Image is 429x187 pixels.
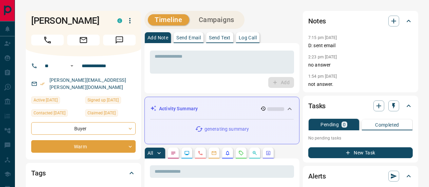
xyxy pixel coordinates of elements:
svg: Opportunities [252,150,257,156]
h2: Notes [308,16,326,26]
a: [PERSON_NAME][EMAIL_ADDRESS][PERSON_NAME][DOMAIN_NAME] [50,77,126,90]
div: condos.ca [117,18,122,23]
svg: Listing Alerts [225,150,230,156]
p: Send Email [176,35,201,40]
p: 2:23 pm [DATE] [308,55,337,59]
p: Log Call [239,35,257,40]
p: 7:15 pm [DATE] [308,35,337,40]
div: Tasks [308,98,413,114]
p: Add Note [148,35,168,40]
div: Buyer [31,122,136,135]
button: Open [68,62,76,70]
p: Completed [375,123,399,127]
button: Campaigns [192,14,241,25]
p: 0 [343,122,346,127]
div: Activity Summary [150,102,294,115]
span: Call [31,35,64,45]
p: D: sent email [308,42,413,49]
p: Send Text [209,35,231,40]
svg: Notes [171,150,176,156]
p: 1:54 pm [DATE] [308,74,337,79]
div: Tags [31,165,136,181]
p: not answer. [308,81,413,88]
p: No pending tasks [308,133,413,143]
h2: Tags [31,168,45,179]
svg: Agent Actions [266,150,271,156]
div: Thu Apr 03 2025 [85,109,136,119]
svg: Emails [211,150,217,156]
svg: Lead Browsing Activity [184,150,190,156]
span: Email [67,35,100,45]
button: New Task [308,147,413,158]
div: Notes [308,13,413,29]
p: no answer [308,61,413,69]
span: Message [103,35,136,45]
p: Activity Summary [159,105,198,112]
svg: Requests [238,150,244,156]
span: Contacted [DATE] [34,110,65,116]
div: Thu Jul 14 2022 [85,96,136,106]
p: Pending [320,122,339,127]
button: Timeline [148,14,189,25]
div: Alerts [308,168,413,184]
div: Warm [31,140,136,153]
div: Mon Aug 11 2025 [31,109,82,119]
p: All [148,151,153,155]
span: Claimed [DATE] [87,110,116,116]
svg: Calls [198,150,203,156]
span: Signed up [DATE] [87,97,119,104]
span: Active [DATE] [34,97,58,104]
svg: Email Verified [40,81,45,86]
h2: Tasks [308,100,326,111]
div: Tue Aug 12 2025 [31,96,82,106]
h2: Alerts [308,171,326,182]
p: generating summary [204,126,249,133]
h1: [PERSON_NAME] [31,15,107,26]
